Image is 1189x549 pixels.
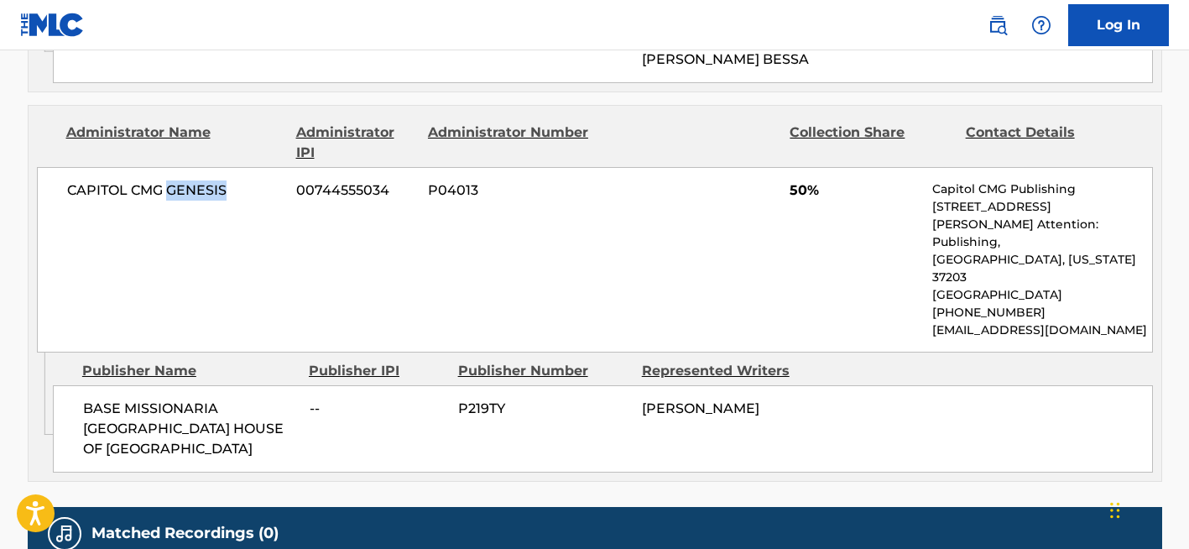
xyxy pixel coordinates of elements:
iframe: Chat Widget [1105,468,1189,549]
div: Contact Details [966,123,1129,163]
img: search [988,15,1008,35]
a: Public Search [981,8,1014,42]
span: 00744555034 [296,180,415,201]
img: MLC Logo [20,13,85,37]
span: 50% [790,180,920,201]
span: P04013 [428,180,591,201]
div: Publisher IPI [309,361,446,381]
p: Capitol CMG Publishing [932,180,1151,198]
div: Represented Writers [642,361,813,381]
span: BASE MISSIONARIA [GEOGRAPHIC_DATA] HOUSE OF [GEOGRAPHIC_DATA] [83,399,297,459]
img: help [1031,15,1051,35]
div: Widget de chat [1105,468,1189,549]
div: Publisher Number [458,361,629,381]
div: Administrator Name [66,123,284,163]
div: Collection Share [790,123,952,163]
p: [EMAIL_ADDRESS][DOMAIN_NAME] [932,322,1151,339]
p: [GEOGRAPHIC_DATA] [932,286,1151,304]
p: [STREET_ADDRESS][PERSON_NAME] Attention: Publishing, [932,198,1151,251]
a: Log In [1068,4,1169,46]
span: [PERSON_NAME] [642,400,759,416]
p: [PHONE_NUMBER] [932,304,1151,322]
div: Administrator Number [428,123,591,163]
div: Publisher Name [82,361,296,381]
img: Matched Recordings [55,524,75,544]
div: Help [1025,8,1058,42]
span: -- [310,399,446,419]
span: P219TY [458,399,629,419]
span: CAPITOL CMG GENESIS [67,180,284,201]
div: Arrastrar [1110,485,1120,536]
h5: Matched Recordings (0) [91,524,279,543]
p: [GEOGRAPHIC_DATA], [US_STATE] 37203 [932,251,1151,286]
div: Administrator IPI [296,123,415,163]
